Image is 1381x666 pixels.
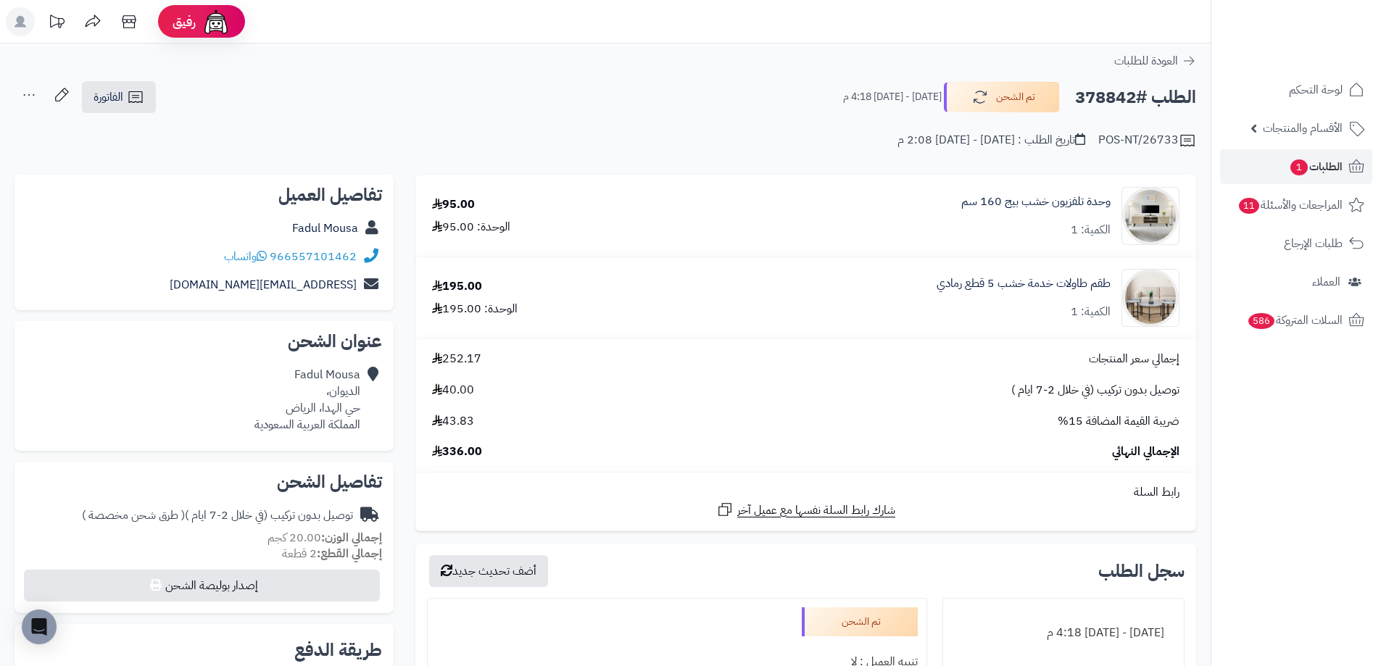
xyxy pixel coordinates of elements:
[937,275,1111,292] a: طقم طاولات خدمة خشب 5 قطع رمادي
[173,13,196,30] span: رفيق
[432,351,481,367] span: 252.17
[802,607,918,636] div: تم الشحن
[1284,233,1343,254] span: طلبات الإرجاع
[1312,272,1340,292] span: العملاء
[1220,149,1372,184] a: الطلبات1
[170,276,357,294] a: [EMAIL_ADDRESS][DOMAIN_NAME]
[1075,83,1196,112] h2: الطلب #378842
[202,7,231,36] img: ai-face.png
[317,545,382,562] strong: إجمالي القطع:
[432,444,482,460] span: 336.00
[1098,562,1185,580] h3: سجل الطلب
[1098,132,1196,149] div: POS-NT/26733
[952,619,1175,647] div: [DATE] - [DATE] 4:18 م
[432,196,475,213] div: 95.00
[321,529,382,546] strong: إجمالي الوزن:
[1122,187,1179,245] img: 1750490663-220601011443-90x90.jpg
[1239,198,1259,214] span: 11
[1289,80,1343,100] span: لوحة التحكم
[1248,313,1274,329] span: 586
[1290,159,1308,175] span: 1
[282,545,382,562] small: 2 قطعة
[961,193,1111,210] a: وحدة تلفزيون خشب بيج 160 سم
[1247,310,1343,330] span: السلات المتروكة
[294,641,382,659] h2: طريقة الدفع
[432,301,518,317] div: الوحدة: 195.00
[1071,304,1111,320] div: الكمية: 1
[429,555,548,587] button: أضف تحديث جديد
[421,484,1190,501] div: رابط السلة
[1263,118,1343,138] span: الأقسام والمنتجات
[26,186,382,204] h2: تفاصيل العميل
[1220,226,1372,261] a: طلبات الإرجاع
[432,413,474,430] span: 43.83
[432,278,482,295] div: 195.00
[843,90,942,104] small: [DATE] - [DATE] 4:18 م
[1289,157,1343,177] span: الطلبات
[82,507,185,524] span: ( طرق شحن مخصصة )
[22,609,57,644] div: Open Intercom Messenger
[38,7,75,40] a: تحديثات المنصة
[716,501,895,519] a: شارك رابط السلة نفسها مع عميل آخر
[432,219,510,236] div: الوحدة: 95.00
[1058,413,1179,430] span: ضريبة القيمة المضافة 15%
[1282,39,1367,70] img: logo-2.png
[1237,195,1343,215] span: المراجعات والأسئلة
[944,82,1060,112] button: تم الشحن
[1071,222,1111,238] div: الكمية: 1
[1011,382,1179,399] span: توصيل بدون تركيب (في خلال 2-7 ايام )
[82,507,353,524] div: توصيل بدون تركيب (في خلال 2-7 ايام )
[26,333,382,350] h2: عنوان الشحن
[1114,52,1196,70] a: العودة للطلبات
[1220,265,1372,299] a: العملاء
[1114,52,1178,70] span: العودة للطلبات
[94,88,123,106] span: الفاتورة
[26,473,382,491] h2: تفاصيل الشحن
[1089,351,1179,367] span: إجمالي سعر المنتجات
[268,529,382,546] small: 20.00 كجم
[1220,188,1372,222] a: المراجعات والأسئلة11
[432,382,474,399] span: 40.00
[1220,303,1372,338] a: السلات المتروكة586
[24,570,380,602] button: إصدار بوليصة الشحن
[82,81,156,113] a: الفاتورة
[1122,269,1179,327] img: 1756381667-1-90x90.jpg
[224,248,267,265] a: واتساب
[270,248,357,265] a: 966557101462
[292,220,358,237] a: Fadul Mousa
[737,502,895,519] span: شارك رابط السلة نفسها مع عميل آخر
[897,132,1085,149] div: تاريخ الطلب : [DATE] - [DATE] 2:08 م
[1220,72,1372,107] a: لوحة التحكم
[254,367,360,433] div: Fadul Mousa الديوان، حي الهدا، الرياض المملكة العربية السعودية
[1112,444,1179,460] span: الإجمالي النهائي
